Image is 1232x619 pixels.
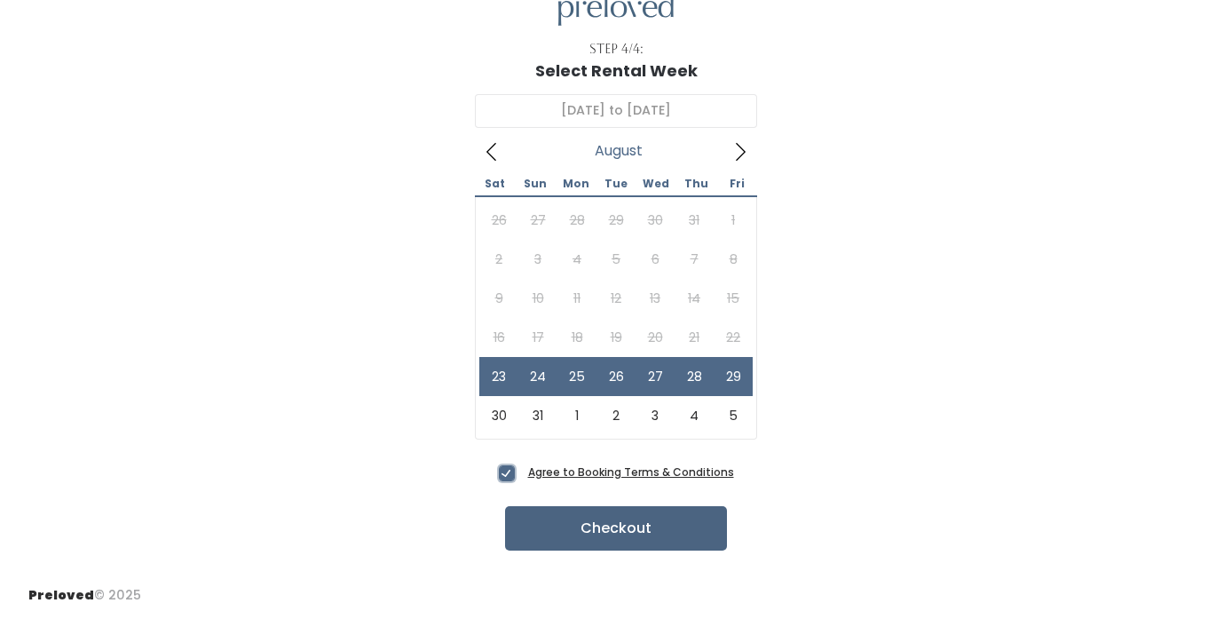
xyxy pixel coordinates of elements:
span: August 30, 2025 [479,396,518,435]
span: August 29, 2025 [714,357,753,396]
span: September 5, 2025 [714,396,753,435]
span: August 26, 2025 [596,357,636,396]
span: September 1, 2025 [557,396,596,435]
span: August 24, 2025 [518,357,557,396]
span: Fri [717,179,757,189]
span: Thu [676,179,716,189]
span: Tue [596,179,636,189]
span: Mon [556,179,596,189]
span: August 31, 2025 [518,396,557,435]
span: September 2, 2025 [596,396,636,435]
span: Sat [475,179,515,189]
span: August 23, 2025 [479,357,518,396]
div: © 2025 [28,572,141,605]
span: September 3, 2025 [636,396,675,435]
span: Sun [515,179,555,189]
span: August 27, 2025 [636,357,675,396]
input: Select week [475,94,757,128]
h1: Select Rental Week [535,62,698,80]
button: Checkout [505,506,727,551]
span: August [595,147,643,155]
span: September 4, 2025 [675,396,714,435]
span: August 25, 2025 [557,357,596,396]
span: Preloved [28,586,94,604]
div: Step 4/4: [589,40,644,59]
span: August 28, 2025 [675,357,714,396]
a: Agree to Booking Terms & Conditions [528,464,734,480]
span: Wed [636,179,676,189]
